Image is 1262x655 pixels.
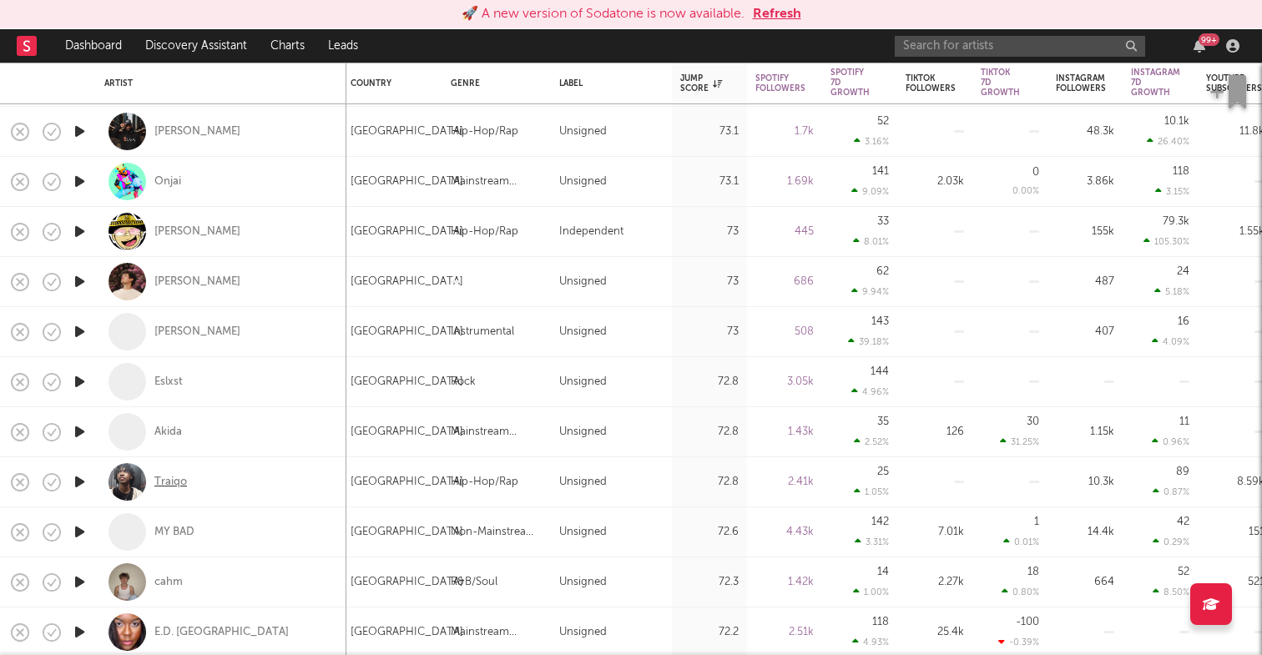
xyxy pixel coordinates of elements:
[1056,73,1106,93] div: Instagram Followers
[351,272,463,292] div: [GEOGRAPHIC_DATA]
[877,567,889,577] div: 14
[1155,186,1189,197] div: 3.15 %
[680,172,739,192] div: 73.1
[351,472,463,492] div: [GEOGRAPHIC_DATA]
[680,422,739,442] div: 72.8
[104,78,330,88] div: Artist
[154,174,181,189] div: Onjai
[351,622,463,642] div: [GEOGRAPHIC_DATA]
[1056,322,1114,342] div: 407
[1173,166,1189,177] div: 118
[872,617,889,627] div: 118
[559,522,607,542] div: Unsigned
[154,475,187,490] div: Traiqo
[680,322,739,342] div: 73
[854,436,889,447] div: 2.52 %
[559,272,607,292] div: Unsigned
[1016,617,1039,627] div: -100
[559,372,607,392] div: Unsigned
[1000,436,1039,447] div: 31.25 %
[451,572,497,592] div: R&B/Soul
[1056,172,1114,192] div: 3.86k
[1027,416,1039,427] div: 30
[830,68,870,98] div: Spotify 7D Growth
[154,275,240,290] a: [PERSON_NAME]
[895,36,1145,57] input: Search for artists
[680,272,739,292] div: 73
[1199,33,1219,46] div: 99 +
[451,372,476,392] div: Rock
[872,166,889,177] div: 141
[680,572,739,592] div: 72.3
[1154,286,1189,297] div: 5.18 %
[559,472,607,492] div: Unsigned
[1056,522,1114,542] div: 14.4k
[351,122,463,142] div: [GEOGRAPHIC_DATA]
[851,286,889,297] div: 9.94 %
[852,637,889,647] div: 4.93 %
[154,525,194,540] a: MY BAD
[559,222,623,242] div: Independent
[998,637,1039,647] div: -0.39 %
[1034,516,1039,527] div: 1
[451,422,543,442] div: Mainstream Electronic
[451,622,543,642] div: Mainstream Electronic
[451,172,543,192] div: Mainstream Electronic
[755,272,814,292] div: 686
[351,522,463,542] div: [GEOGRAPHIC_DATA]
[1027,567,1039,577] div: 18
[755,522,814,542] div: 4.43k
[876,266,889,277] div: 62
[1056,222,1114,242] div: 155k
[154,625,289,640] a: E.D. [GEOGRAPHIC_DATA]
[451,522,543,542] div: Non-Mainstream Electronic
[1153,537,1189,547] div: 0.29 %
[755,472,814,492] div: 2.41k
[1012,187,1039,196] div: 0.00 %
[680,522,739,542] div: 72.6
[1152,436,1189,447] div: 0.96 %
[906,522,964,542] div: 7.01k
[871,516,889,527] div: 142
[1056,122,1114,142] div: 48.3k
[854,486,889,497] div: 1.05 %
[877,216,889,227] div: 33
[906,572,964,592] div: 2.27k
[451,222,518,242] div: Hip-Hop/Rap
[1143,236,1189,247] div: 105.30 %
[1178,567,1189,577] div: 52
[1056,472,1114,492] div: 10.3k
[1153,587,1189,597] div: 8.50 %
[877,116,889,127] div: 52
[1147,136,1189,147] div: 26.40 %
[451,472,518,492] div: Hip-Hop/Rap
[755,622,814,642] div: 2.51k
[906,73,956,93] div: Tiktok Followers
[855,537,889,547] div: 3.31 %
[351,78,426,88] div: Country
[1152,336,1189,347] div: 4.09 %
[1056,422,1114,442] div: 1.15k
[154,325,240,340] a: [PERSON_NAME]
[1003,537,1039,547] div: 0.01 %
[680,122,739,142] div: 73.1
[755,372,814,392] div: 3.05k
[154,375,183,390] a: Eslxst
[853,236,889,247] div: 8.01 %
[351,422,463,442] div: [GEOGRAPHIC_DATA]
[559,172,607,192] div: Unsigned
[755,222,814,242] div: 445
[53,29,134,63] a: Dashboard
[154,425,182,440] div: Akida
[755,422,814,442] div: 1.43k
[755,322,814,342] div: 508
[1163,216,1189,227] div: 79.3k
[559,122,607,142] div: Unsigned
[906,622,964,642] div: 25.4k
[755,172,814,192] div: 1.69k
[1131,68,1180,98] div: Instagram 7D Growth
[851,386,889,397] div: 4.96 %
